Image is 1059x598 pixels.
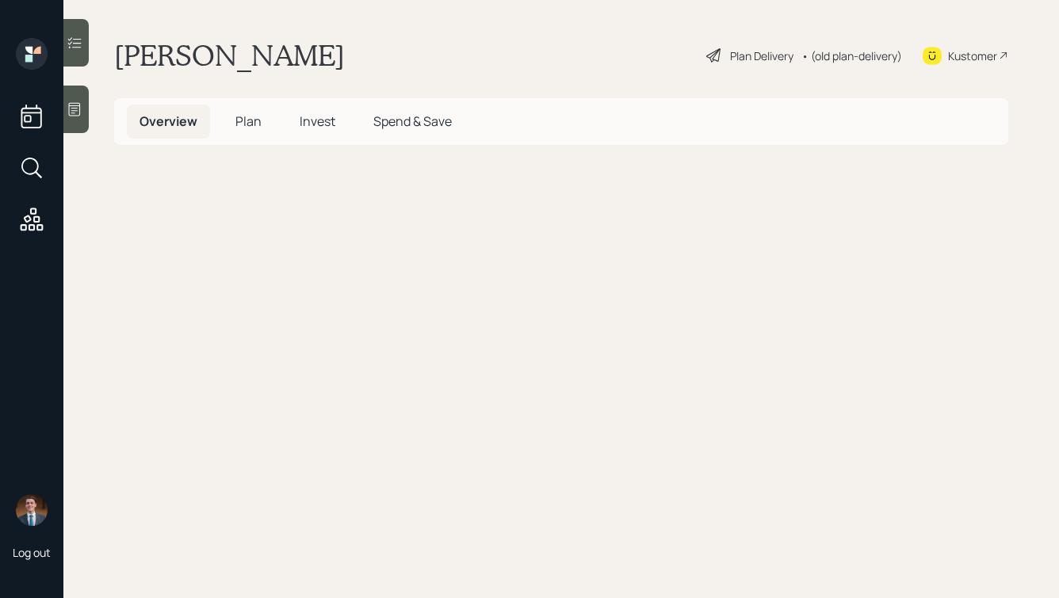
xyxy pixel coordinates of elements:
[16,494,48,526] img: hunter_neumayer.jpg
[373,112,452,130] span: Spend & Save
[730,48,793,64] div: Plan Delivery
[300,112,335,130] span: Invest
[948,48,997,64] div: Kustomer
[801,48,902,64] div: • (old plan-delivery)
[235,112,262,130] span: Plan
[140,112,197,130] span: Overview
[114,38,345,73] h1: [PERSON_NAME]
[13,545,51,560] div: Log out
